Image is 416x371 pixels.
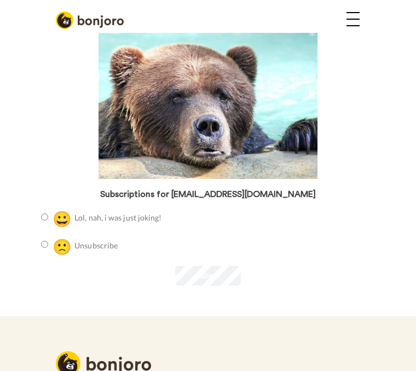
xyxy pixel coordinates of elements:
[53,209,72,228] span: 😀
[175,266,241,286] input: Submit
[41,241,48,248] input: 🙁Unsubscribe
[41,207,161,230] label: Lol, nah, i was just joking!
[53,237,72,256] span: 🙁
[56,15,124,24] a: Bonjoro Logo
[56,11,124,29] img: Bonjoro Logo
[41,190,375,200] h3: Subscriptions for [EMAIL_ADDRESS][DOMAIN_NAME]
[41,213,48,221] input: 😀Lol, nah, i was just joking!
[41,235,118,258] label: Unsubscribe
